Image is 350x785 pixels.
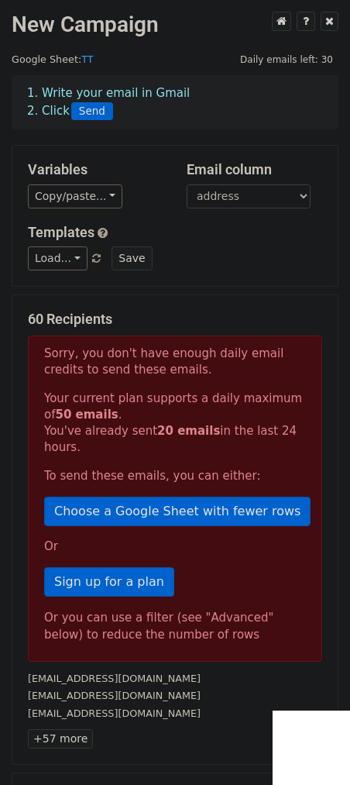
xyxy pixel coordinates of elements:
[28,673,201,684] small: [EMAIL_ADDRESS][DOMAIN_NAME]
[28,224,94,240] a: Templates
[44,609,306,644] div: Or you can use a filter (see "Advanced" below) to reduce the number of rows
[12,12,338,38] h2: New Campaign
[28,690,201,701] small: [EMAIL_ADDRESS][DOMAIN_NAME]
[44,567,174,597] a: Sign up for a plan
[44,468,306,484] p: To send these emails, you can either:
[28,246,87,270] a: Load...
[44,539,306,555] p: Or
[235,53,338,65] a: Daily emails left: 30
[28,729,93,749] a: +57 more
[28,708,201,719] small: [EMAIL_ADDRESS][DOMAIN_NAME]
[55,408,118,422] strong: 50 emails
[44,497,311,526] a: Choose a Google Sheet with fewer rows
[112,246,152,270] button: Save
[28,161,163,178] h5: Variables
[187,161,322,178] h5: Email column
[44,391,306,456] p: Your current plan supports a daily maximum of . You've already sent in the last 24 hours.
[15,84,335,120] div: 1. Write your email in Gmail 2. Click
[71,102,113,121] span: Send
[273,711,350,785] iframe: Chat Widget
[28,184,122,208] a: Copy/paste...
[28,311,322,328] h5: 60 Recipients
[81,53,93,65] a: TT
[235,51,338,68] span: Daily emails left: 30
[157,424,220,438] strong: 20 emails
[44,346,306,378] p: Sorry, you don't have enough daily email credits to send these emails.
[12,53,94,65] small: Google Sheet:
